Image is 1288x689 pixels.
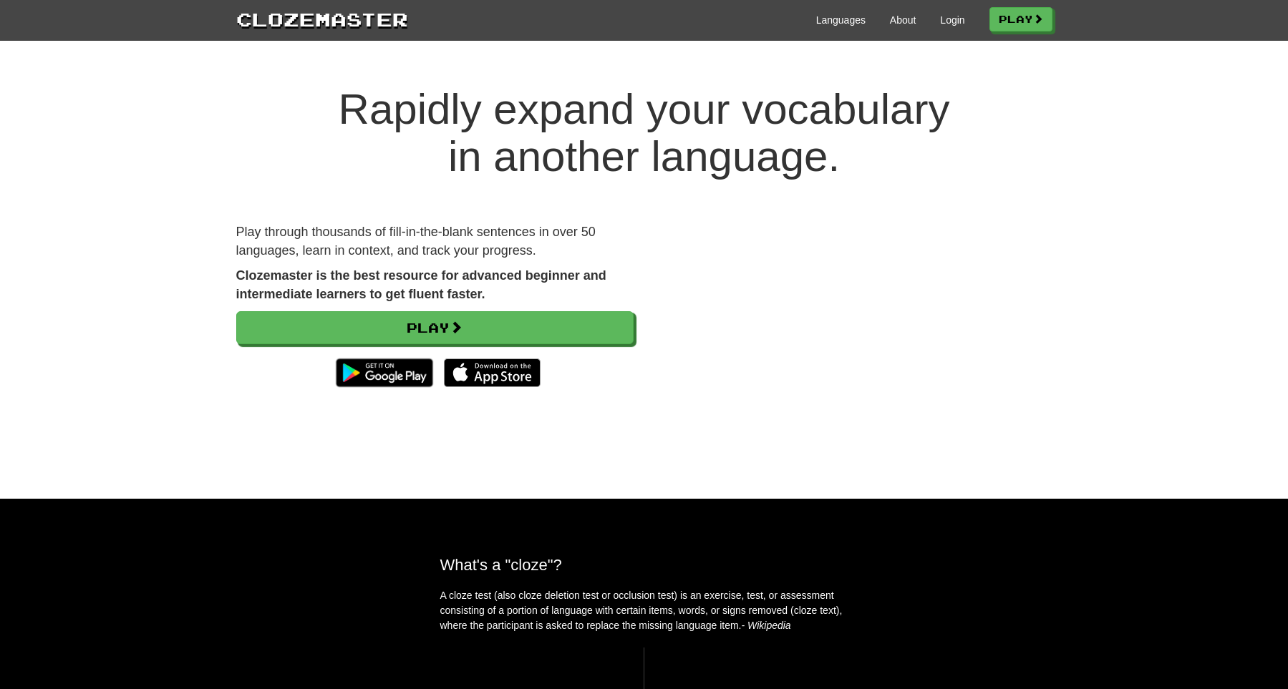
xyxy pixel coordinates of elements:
a: Play [236,311,634,344]
img: Get it on Google Play [329,351,440,394]
em: - Wikipedia [742,620,791,631]
a: Login [940,13,964,27]
a: Clozemaster [236,6,408,32]
p: Play through thousands of fill-in-the-blank sentences in over 50 languages, learn in context, and... [236,223,634,260]
a: Languages [816,13,866,27]
p: A cloze test (also cloze deletion test or occlusion test) is an exercise, test, or assessment con... [440,588,848,633]
a: About [890,13,916,27]
strong: Clozemaster is the best resource for advanced beginner and intermediate learners to get fluent fa... [236,268,606,301]
img: Download_on_the_App_Store_Badge_US-UK_135x40-25178aeef6eb6b83b96f5f2d004eda3bffbb37122de64afbaef7... [444,358,541,387]
h2: What's a "cloze"? [440,556,848,574]
a: Play [989,7,1052,31]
